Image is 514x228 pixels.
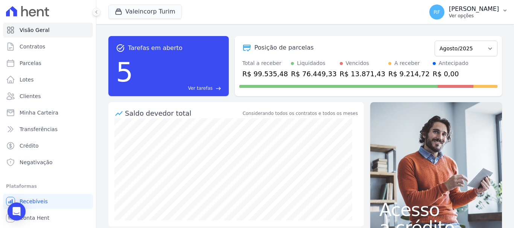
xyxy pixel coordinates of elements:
p: [PERSON_NAME] [449,5,499,13]
span: Visão Geral [20,26,50,34]
span: Contratos [20,43,45,50]
div: Liquidados [297,59,325,67]
span: Minha Carteira [20,109,58,116]
div: R$ 99.535,48 [242,69,288,79]
span: Conta Hent [20,214,49,222]
button: Valeincorp Turim [108,5,182,19]
div: R$ 13.871,43 [340,69,385,79]
a: Crédito [3,138,93,153]
span: RF [433,9,440,15]
span: Parcelas [20,59,41,67]
div: R$ 76.449,33 [291,69,336,79]
div: R$ 9.214,72 [388,69,430,79]
a: Lotes [3,72,93,87]
div: Posição de parcelas [254,43,314,52]
span: Acesso [379,201,493,219]
button: RF [PERSON_NAME] Ver opções [423,2,514,23]
div: Saldo devedor total [125,108,241,118]
span: Transferências [20,125,58,133]
div: Vencidos [346,59,369,67]
a: Conta Hent [3,210,93,225]
div: R$ 0,00 [433,69,468,79]
span: east [216,86,221,91]
span: Tarefas em aberto [128,44,182,53]
span: task_alt [116,44,125,53]
a: Clientes [3,89,93,104]
p: Ver opções [449,13,499,19]
div: A receber [394,59,420,67]
a: Negativação [3,155,93,170]
span: Negativação [20,159,53,166]
a: Parcelas [3,56,93,71]
div: Antecipado [439,59,468,67]
span: Recebíveis [20,198,48,205]
a: Contratos [3,39,93,54]
div: Total a receber [242,59,288,67]
a: Transferências [3,122,93,137]
a: Visão Geral [3,23,93,38]
div: Considerando todos os contratos e todos os meses [243,110,358,117]
div: Open Intercom Messenger [8,202,26,220]
span: Ver tarefas [188,85,213,92]
span: Crédito [20,142,39,149]
div: 5 [116,53,133,92]
span: Lotes [20,76,34,83]
a: Ver tarefas east [136,85,221,92]
div: Plataformas [6,182,90,191]
a: Minha Carteira [3,105,93,120]
span: Clientes [20,92,41,100]
a: Recebíveis [3,194,93,209]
